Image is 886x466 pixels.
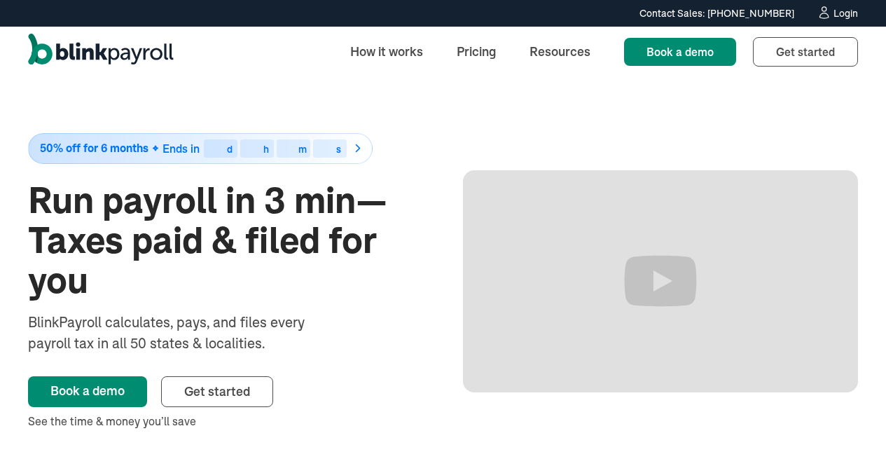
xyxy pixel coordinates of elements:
[639,6,794,21] div: Contact Sales: [PHONE_NUMBER]
[624,38,736,66] a: Book a demo
[184,383,250,399] span: Get started
[227,144,233,154] div: d
[298,144,307,154] div: m
[28,312,342,354] div: BlinkPayroll calculates, pays, and files every payroll tax in all 50 states & localities.
[463,170,859,392] iframe: Run Payroll in 3 min with BlinkPayroll
[28,133,424,164] a: 50% off for 6 monthsEnds indhms
[263,144,269,154] div: h
[445,36,507,67] a: Pricing
[161,376,273,407] a: Get started
[40,142,148,154] span: 50% off for 6 months
[753,37,858,67] a: Get started
[339,36,434,67] a: How it works
[162,142,200,156] span: Ends in
[28,376,147,407] a: Book a demo
[833,8,858,18] div: Login
[817,6,858,21] a: Login
[28,413,424,430] div: See the time & money you’ll save
[28,181,424,301] h1: Run payroll in 3 min—Taxes paid & filed for you
[336,144,341,154] div: s
[776,45,835,59] span: Get started
[518,36,602,67] a: Resources
[28,34,174,70] a: home
[646,45,714,59] span: Book a demo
